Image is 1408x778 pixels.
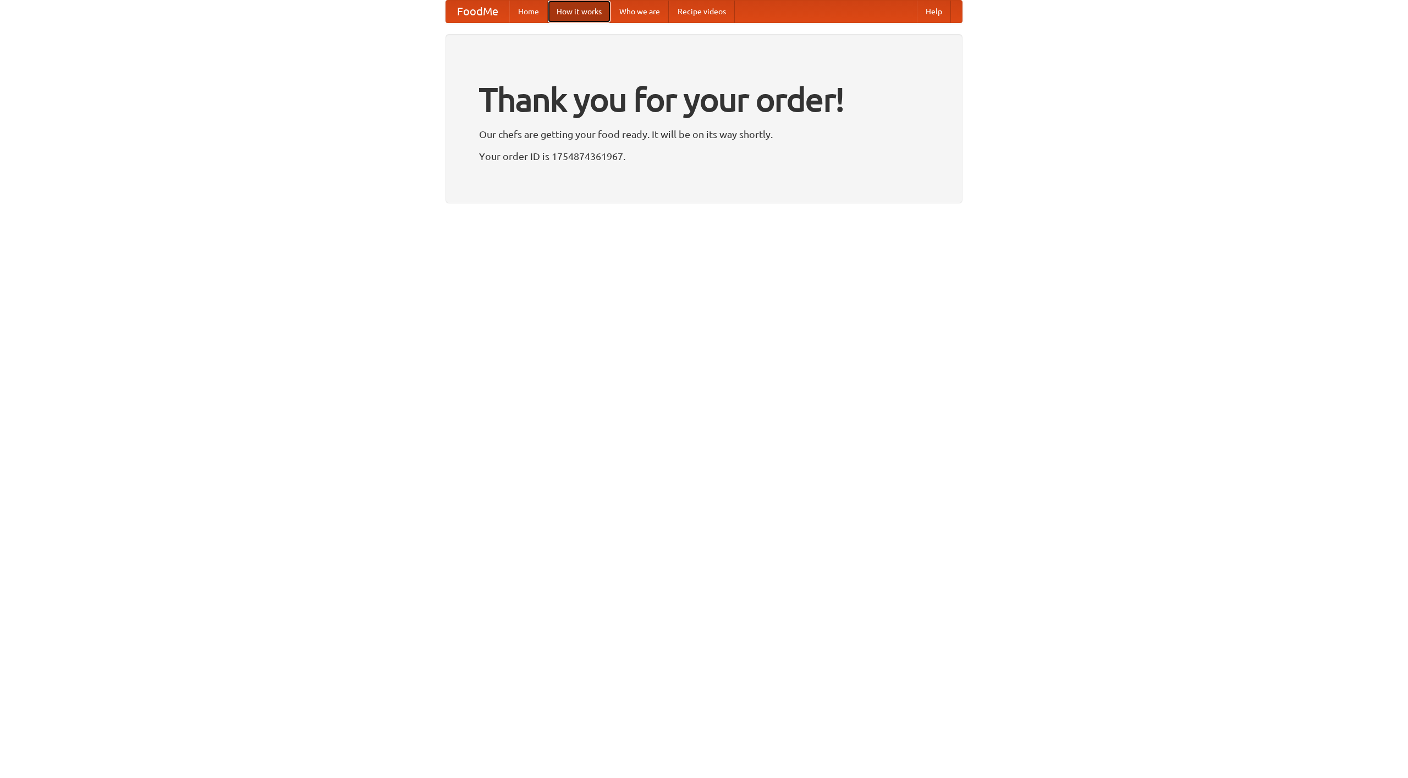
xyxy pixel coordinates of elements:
[479,126,929,142] p: Our chefs are getting your food ready. It will be on its way shortly.
[669,1,735,23] a: Recipe videos
[610,1,669,23] a: Who we are
[446,1,509,23] a: FoodMe
[917,1,951,23] a: Help
[509,1,548,23] a: Home
[548,1,610,23] a: How it works
[479,73,929,126] h1: Thank you for your order!
[479,148,929,164] p: Your order ID is 1754874361967.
